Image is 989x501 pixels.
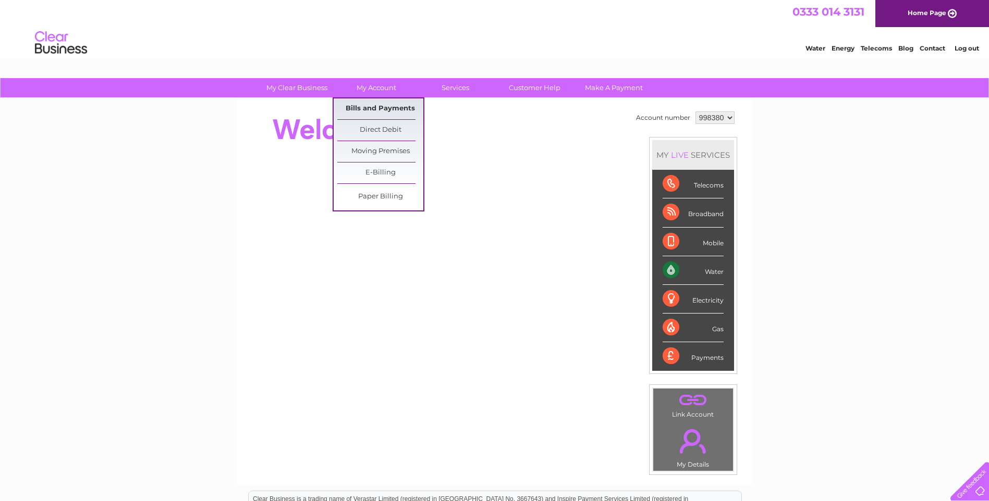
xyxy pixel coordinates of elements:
[656,391,730,409] a: .
[669,150,691,160] div: LIVE
[254,78,340,97] a: My Clear Business
[412,78,498,97] a: Services
[333,78,419,97] a: My Account
[633,109,693,127] td: Account number
[663,314,724,342] div: Gas
[898,44,913,52] a: Blog
[249,6,741,51] div: Clear Business is a trading name of Verastar Limited (registered in [GEOGRAPHIC_DATA] No. 3667643...
[663,170,724,198] div: Telecoms
[792,5,864,18] a: 0333 014 3131
[663,342,724,370] div: Payments
[656,423,730,459] a: .
[663,198,724,227] div: Broadband
[34,27,88,59] img: logo.png
[832,44,854,52] a: Energy
[337,186,423,207] a: Paper Billing
[337,141,423,162] a: Moving Premises
[653,388,734,421] td: Link Account
[861,44,892,52] a: Telecoms
[653,420,734,471] td: My Details
[571,78,657,97] a: Make A Payment
[663,228,724,256] div: Mobile
[492,78,578,97] a: Customer Help
[337,162,423,183] a: E-Billing
[652,140,734,170] div: MY SERVICES
[663,256,724,285] div: Water
[337,120,423,141] a: Direct Debit
[337,98,423,119] a: Bills and Payments
[920,44,945,52] a: Contact
[955,44,979,52] a: Log out
[663,285,724,314] div: Electricity
[805,44,825,52] a: Water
